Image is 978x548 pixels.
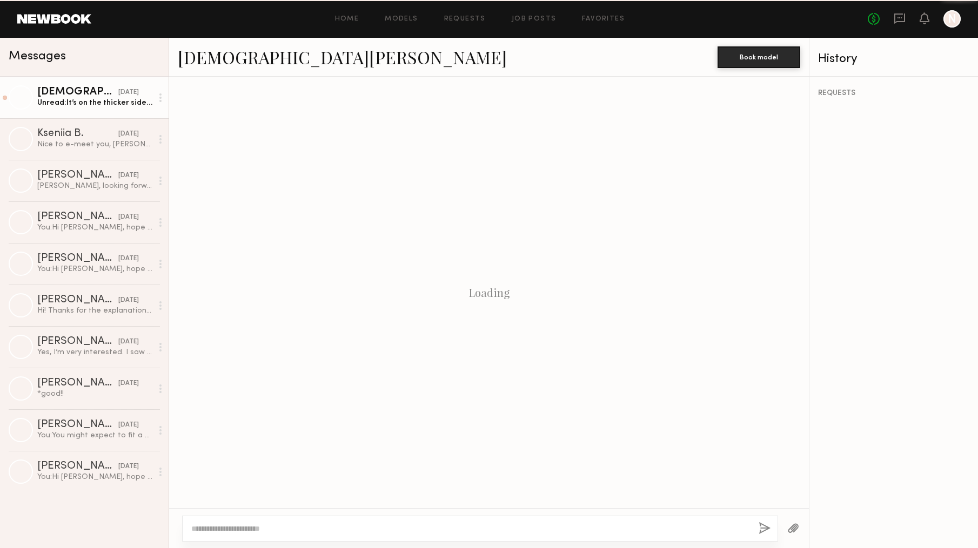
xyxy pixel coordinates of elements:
[37,128,118,139] div: Kseniia B.
[37,420,118,430] div: [PERSON_NAME]
[818,90,969,97] div: REQUESTS
[118,87,139,98] div: [DATE]
[37,139,152,150] div: Nice to e-meet you, [PERSON_NAME]! I’m currently in [GEOGRAPHIC_DATA], but I go back to LA pretty...
[37,222,152,233] div: You: Hi [PERSON_NAME], hope you're doing well. I'm a womenswear fashion designer currently workin...
[118,295,139,306] div: [DATE]
[37,170,118,181] div: [PERSON_NAME]
[118,212,139,222] div: [DATE]
[37,472,152,482] div: You: Hi [PERSON_NAME], hope you're doing well. I'm a womenswear fashion designer currently workin...
[37,181,152,191] div: [PERSON_NAME], looking forward to another chance!
[37,378,118,389] div: [PERSON_NAME]
[37,212,118,222] div: [PERSON_NAME]
[37,347,152,357] div: Yes, I’m very interested. I saw your instagram and your work looks beautiful.
[718,46,800,68] button: Book model
[118,129,139,139] div: [DATE]
[37,253,118,264] div: [PERSON_NAME]
[385,16,418,23] a: Models
[118,378,139,389] div: [DATE]
[37,430,152,441] div: You: You might expect to fit a total of 12-14 pieces at each round of fitting, instead of 28. Bec...
[335,16,359,23] a: Home
[37,295,118,306] div: [PERSON_NAME]
[818,53,969,65] div: History
[512,16,557,23] a: Job Posts
[37,87,118,98] div: [DEMOGRAPHIC_DATA][PERSON_NAME]
[9,50,66,63] span: Messages
[37,98,152,108] div: Unread: It’s on the thicker side. I’ll take a photo in the morning, should I do it before I strai...
[469,286,510,299] div: Loading
[178,45,507,69] a: [DEMOGRAPHIC_DATA][PERSON_NAME]
[444,16,486,23] a: Requests
[118,171,139,181] div: [DATE]
[943,10,961,28] a: N
[118,337,139,347] div: [DATE]
[37,461,118,472] div: [PERSON_NAME]
[118,420,139,430] div: [DATE]
[37,389,152,399] div: *good!!
[582,16,625,23] a: Favorites
[718,52,800,61] a: Book model
[37,264,152,274] div: You: Hi [PERSON_NAME], hope you're doing well. I'm a womenswear fashion designer currently workin...
[37,336,118,347] div: [PERSON_NAME]
[118,254,139,264] div: [DATE]
[118,462,139,472] div: [DATE]
[37,306,152,316] div: Hi! Thanks for the explanation — that really helps. I’m interested! I just moved to Downtown, so ...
